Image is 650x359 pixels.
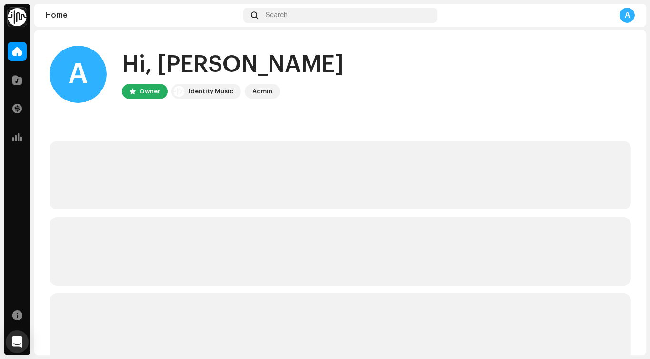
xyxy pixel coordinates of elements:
[46,11,240,19] div: Home
[620,8,635,23] div: A
[50,46,107,103] div: A
[266,11,288,19] span: Search
[189,86,233,97] div: Identity Music
[8,8,27,27] img: 0f74c21f-6d1c-4dbc-9196-dbddad53419e
[140,86,160,97] div: Owner
[6,330,29,353] div: Open Intercom Messenger
[252,86,272,97] div: Admin
[122,50,344,80] div: Hi, [PERSON_NAME]
[173,86,185,97] img: 0f74c21f-6d1c-4dbc-9196-dbddad53419e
